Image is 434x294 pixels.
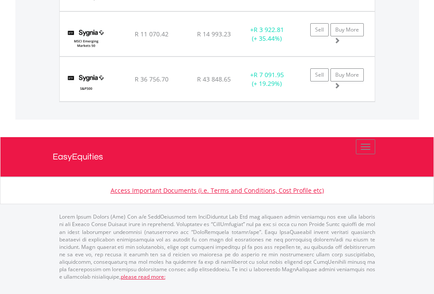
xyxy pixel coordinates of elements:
[330,68,364,81] a: Buy More
[59,213,375,280] p: Lorem Ipsum Dolors (Ame) Con a/e SeddOeiusmod tem InciDiduntut Lab Etd mag aliquaen admin veniamq...
[111,186,324,195] a: Access Important Documents (i.e. Terms and Conditions, Cost Profile etc)
[254,25,284,34] span: R 3 922.81
[197,30,231,38] span: R 14 993.23
[64,23,108,54] img: TFSA.SYGEMF.png
[240,25,294,43] div: + (+ 35.44%)
[330,23,364,36] a: Buy More
[135,75,169,83] span: R 36 756.70
[121,273,165,280] a: please read more:
[197,75,231,83] span: R 43 848.65
[135,30,169,38] span: R 11 070.42
[310,23,329,36] a: Sell
[53,137,382,177] a: EasyEquities
[64,68,108,99] img: TFSA.SYG500.png
[310,68,329,81] a: Sell
[240,71,294,88] div: + (+ 19.29%)
[254,71,284,79] span: R 7 091.95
